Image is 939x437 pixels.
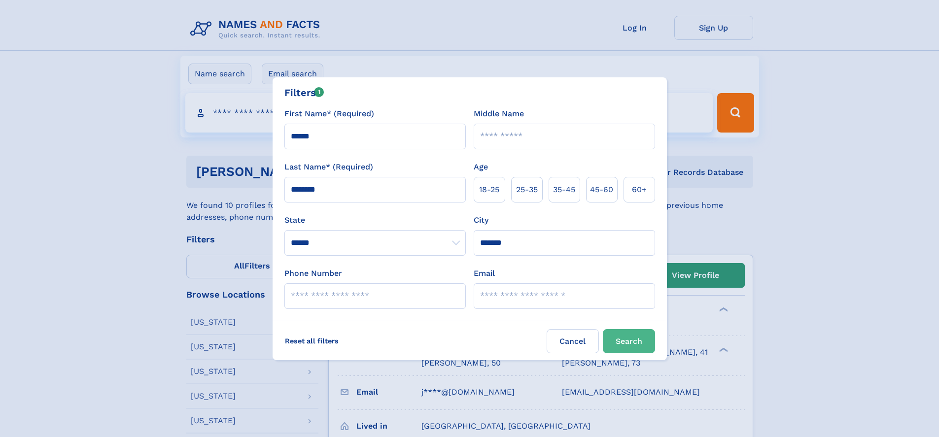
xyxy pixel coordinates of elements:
[632,184,647,196] span: 60+
[278,329,345,353] label: Reset all filters
[474,161,488,173] label: Age
[474,108,524,120] label: Middle Name
[284,214,466,226] label: State
[590,184,613,196] span: 45‑60
[474,214,488,226] label: City
[284,161,373,173] label: Last Name* (Required)
[479,184,499,196] span: 18‑25
[603,329,655,353] button: Search
[516,184,538,196] span: 25‑35
[474,268,495,279] label: Email
[284,108,374,120] label: First Name* (Required)
[547,329,599,353] label: Cancel
[284,85,324,100] div: Filters
[553,184,575,196] span: 35‑45
[284,268,342,279] label: Phone Number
